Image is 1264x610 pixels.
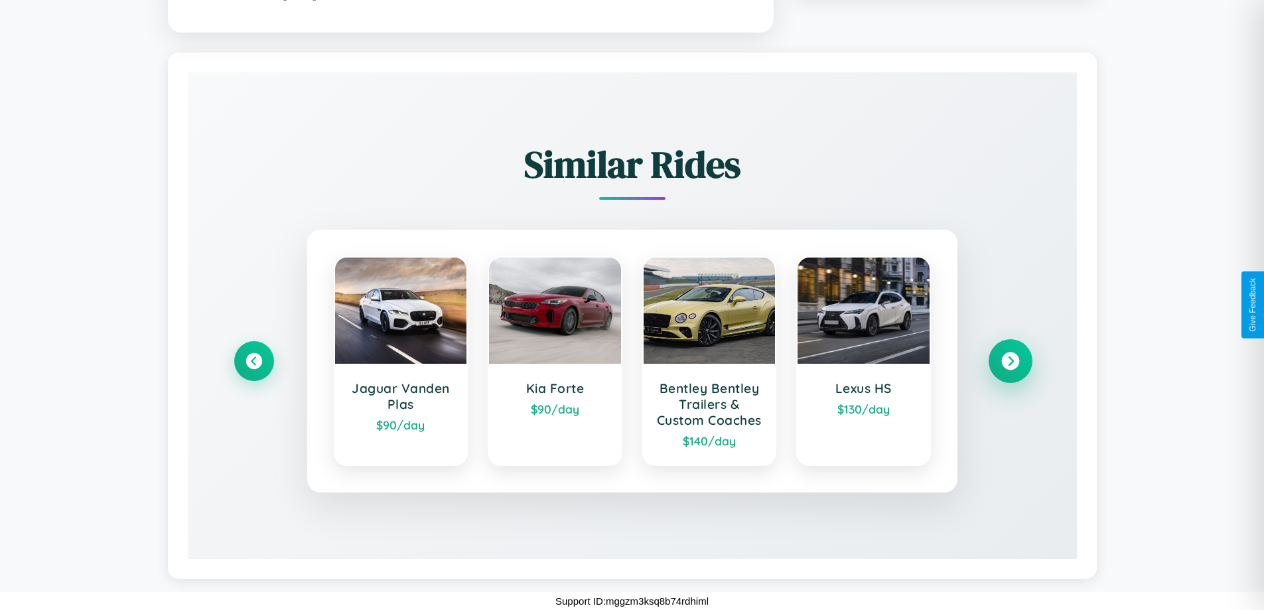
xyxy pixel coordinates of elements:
[348,380,454,412] h3: Jaguar Vanden Plas
[234,139,1030,190] h2: Similar Rides
[348,418,454,432] div: $ 90 /day
[488,256,622,466] a: Kia Forte$90/day
[796,256,931,466] a: Lexus HS$130/day
[502,380,608,396] h3: Kia Forte
[334,256,468,466] a: Jaguar Vanden Plas$90/day
[811,380,916,396] h3: Lexus HS
[555,592,709,610] p: Support ID: mggzm3ksq8b74rdhiml
[1248,278,1257,332] div: Give Feedback
[811,402,916,416] div: $ 130 /day
[642,256,777,466] a: Bentley Bentley Trailers & Custom Coaches$140/day
[502,402,608,416] div: $ 90 /day
[657,433,762,448] div: $ 140 /day
[657,380,762,428] h3: Bentley Bentley Trailers & Custom Coaches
